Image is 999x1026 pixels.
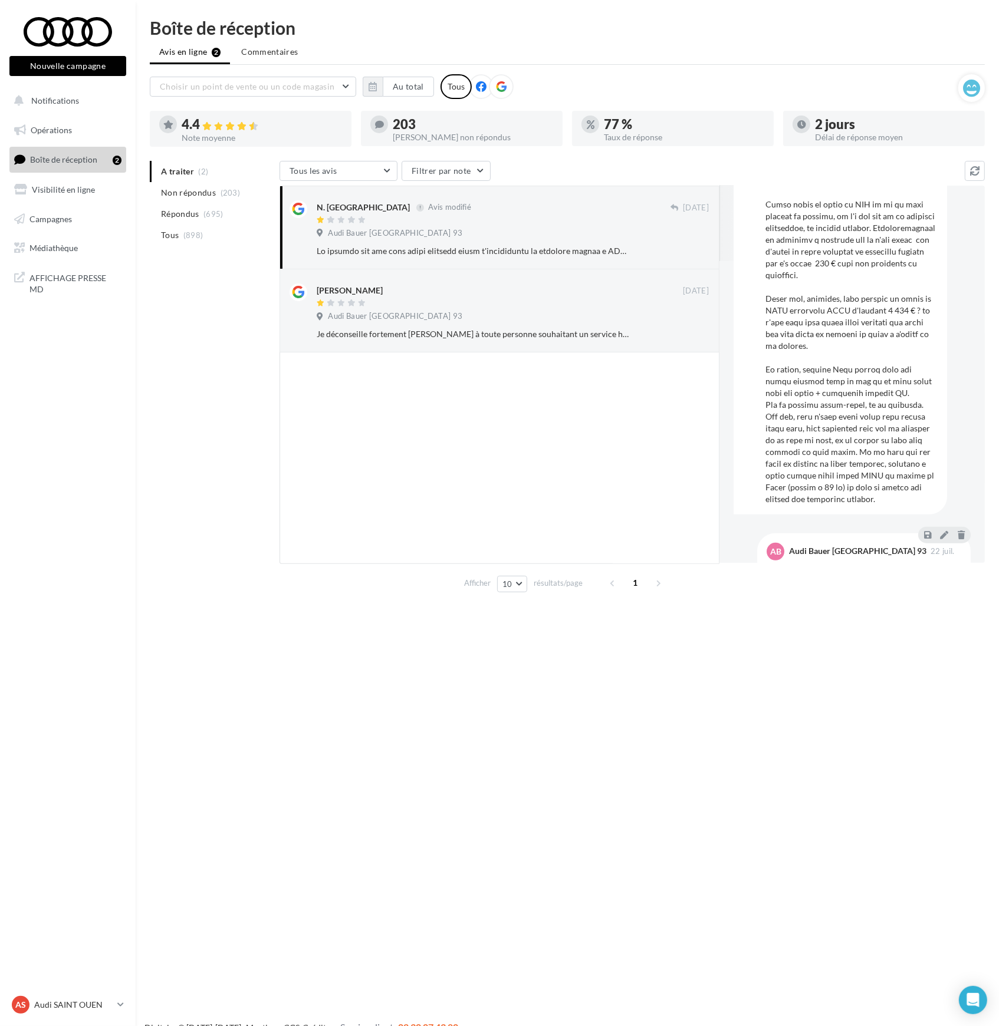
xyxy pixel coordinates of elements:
[770,546,781,557] span: AB
[363,77,434,97] button: Au total
[604,118,764,131] div: 77 %
[959,986,987,1014] div: Open Intercom Messenger
[428,203,471,212] span: Avis modifié
[328,311,462,322] span: Audi Bauer [GEOGRAPHIC_DATA] 93
[29,270,121,295] span: AFFICHAGE PRESSE MD
[29,213,72,223] span: Campagnes
[150,19,985,37] div: Boîte de réception
[789,547,926,555] div: Audi Bauer [GEOGRAPHIC_DATA] 93
[317,202,410,213] div: N. [GEOGRAPHIC_DATA]
[113,156,121,165] div: 2
[7,265,129,300] a: AFFICHAGE PRESSE MD
[9,56,126,76] button: Nouvelle campagne
[683,286,709,296] span: [DATE]
[161,187,216,199] span: Non répondus
[815,133,975,141] div: Délai de réponse moyen
[203,209,224,219] span: (695)
[604,133,764,141] div: Taux de réponse
[15,999,26,1011] span: AS
[789,560,961,714] div: Bonjour N. [PERSON_NAME], [PERSON_NAME] compliments font plaisir à lire, tout autant que votre sa...
[160,81,334,91] span: Choisir un point de vente ou un code magasin
[7,88,124,113] button: Notifications
[502,579,512,589] span: 10
[34,999,113,1011] p: Audi SAINT OUEN
[221,188,241,197] span: (203)
[150,77,356,97] button: Choisir un point de vente ou un code magasin
[383,77,434,97] button: Au total
[161,229,179,241] span: Tous
[183,230,203,240] span: (898)
[683,203,709,213] span: [DATE]
[402,161,491,181] button: Filtrer par note
[393,133,553,141] div: [PERSON_NAME] non répondus
[328,228,462,239] span: Audi Bauer [GEOGRAPHIC_DATA] 93
[31,125,72,135] span: Opérations
[441,74,472,99] div: Tous
[280,161,397,181] button: Tous les avis
[182,118,342,131] div: 4.4
[815,118,975,131] div: 2 jours
[32,184,95,194] span: Visibilité en ligne
[7,118,129,143] a: Opérations
[7,147,129,172] a: Boîte de réception2
[464,578,491,589] span: Afficher
[317,328,632,340] div: Je déconseille fortement [PERSON_NAME] à toute personne souhaitant un service honnête et professi...
[161,208,199,220] span: Répondus
[7,207,129,232] a: Campagnes
[534,578,583,589] span: résultats/page
[9,994,126,1016] a: AS Audi SAINT OUEN
[317,245,632,257] div: Lo ipsumdo sit ame cons adipi elitsedd eiusm t'incididuntu la etdolore magnaa e ADMI VENIA Quisn-...
[31,95,79,105] span: Notifications
[7,236,129,260] a: Médiathèque
[393,118,553,131] div: 203
[931,547,955,555] span: 22 juil.
[626,573,645,592] span: 1
[241,46,298,58] span: Commentaires
[182,134,342,142] div: Note moyenne
[497,576,527,592] button: 10
[290,166,337,176] span: Tous les avis
[30,154,97,164] span: Boîte de réception
[7,177,129,202] a: Visibilité en ligne
[29,243,78,253] span: Médiathèque
[317,285,383,296] div: [PERSON_NAME]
